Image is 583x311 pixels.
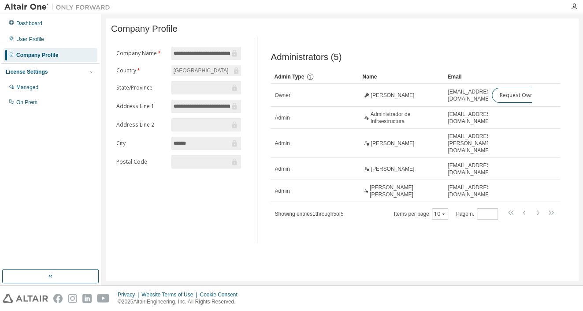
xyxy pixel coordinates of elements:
[3,294,48,303] img: altair_logo.svg
[275,92,290,99] span: Owner
[97,294,110,303] img: youtube.svg
[448,133,495,154] span: [EMAIL_ADDRESS][PERSON_NAME][DOMAIN_NAME]
[116,103,166,110] label: Address Line 1
[200,291,242,298] div: Cookie Consent
[492,88,566,103] button: Request Owner Change
[370,111,440,125] span: Administrador de Infraestructura
[68,294,77,303] img: instagram.svg
[118,298,243,306] p: © 2025 Altair Engineering, Inc. All Rights Reserved.
[275,165,290,172] span: Admin
[370,184,440,198] span: [PERSON_NAME] [PERSON_NAME]
[116,84,166,91] label: State/Province
[82,294,92,303] img: linkedin.svg
[116,50,166,57] label: Company Name
[271,52,342,62] span: Administrators (5)
[111,24,178,34] span: Company Profile
[116,158,166,165] label: Postal Code
[172,66,230,75] div: [GEOGRAPHIC_DATA]
[371,140,414,147] span: [PERSON_NAME]
[275,187,290,195] span: Admin
[4,3,115,11] img: Altair One
[275,140,290,147] span: Admin
[448,111,495,125] span: [EMAIL_ADDRESS][DOMAIN_NAME]
[141,291,200,298] div: Website Terms of Use
[116,140,166,147] label: City
[434,210,446,217] button: 10
[16,99,37,106] div: On Prem
[53,294,63,303] img: facebook.svg
[16,52,58,59] div: Company Profile
[448,162,495,176] span: [EMAIL_ADDRESS][DOMAIN_NAME]
[448,88,495,102] span: [EMAIL_ADDRESS][DOMAIN_NAME]
[274,74,304,80] span: Admin Type
[456,208,498,220] span: Page n.
[394,208,448,220] span: Items per page
[118,291,141,298] div: Privacy
[371,165,414,172] span: [PERSON_NAME]
[16,36,44,43] div: User Profile
[275,211,343,217] span: Showing entries 1 through 5 of 5
[16,84,38,91] div: Managed
[362,70,440,84] div: Name
[116,121,166,128] label: Address Line 2
[116,67,166,74] label: Country
[171,65,241,76] div: [GEOGRAPHIC_DATA]
[371,92,414,99] span: [PERSON_NAME]
[447,70,484,84] div: Email
[16,20,42,27] div: Dashboard
[6,68,48,75] div: License Settings
[448,184,495,198] span: [EMAIL_ADDRESS][DOMAIN_NAME]
[275,114,290,121] span: Admin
